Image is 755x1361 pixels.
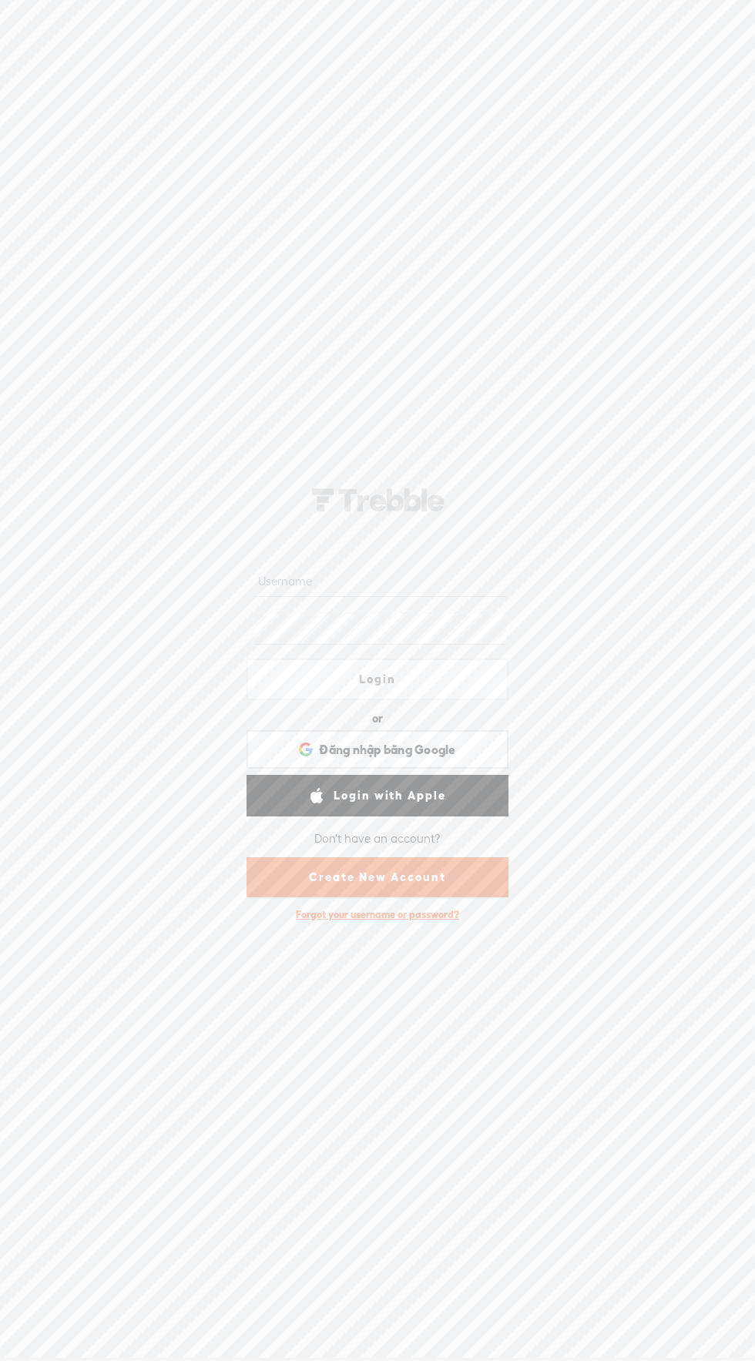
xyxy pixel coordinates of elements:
div: Don't have an account? [314,822,441,854]
div: Đăng nhập bằng Google [247,730,508,769]
span: Đăng nhập bằng Google [319,742,455,758]
a: Login with Apple [247,775,508,816]
input: Username [255,567,505,597]
div: or [372,706,383,731]
a: Login [247,659,508,700]
a: Create New Account [247,857,508,897]
div: Forgot your username or password? [288,900,467,929]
